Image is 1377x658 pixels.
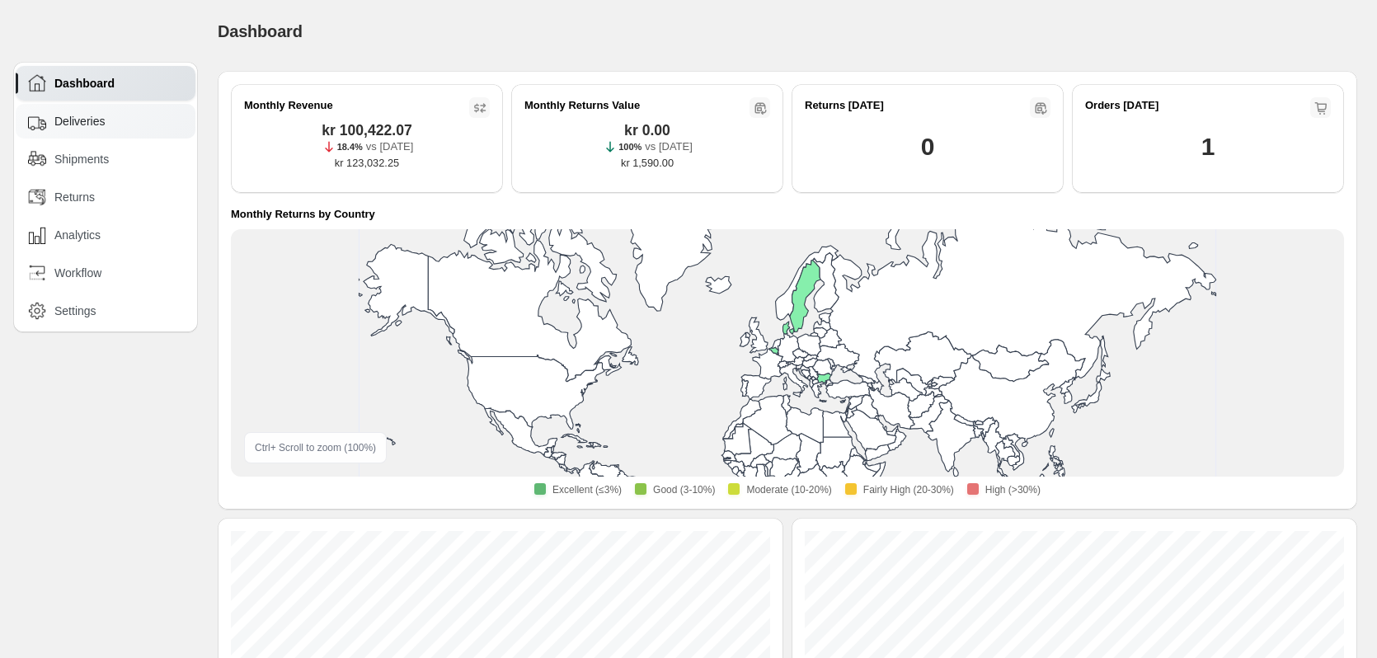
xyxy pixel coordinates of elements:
span: Fairly High (20-30%) [863,483,954,496]
span: Deliveries [54,113,105,129]
h2: Orders [DATE] [1085,97,1158,114]
span: Analytics [54,227,101,243]
span: High (>30%) [985,483,1041,496]
p: vs [DATE] [366,139,414,155]
span: kr 123,032.25 [335,155,399,172]
span: Good (3-10%) [653,483,715,496]
span: 100% [618,142,642,152]
div: Ctrl + Scroll to zoom ( 100 %) [244,432,387,463]
span: Returns [54,189,95,205]
span: Moderate (10-20%) [746,483,831,496]
h2: Returns [DATE] [805,97,884,114]
span: kr 100,422.07 [322,122,412,139]
h4: Monthly Returns by Country [231,206,375,223]
span: kr 0.00 [624,122,670,139]
span: Dashboard [218,22,303,40]
h1: 1 [1201,130,1215,163]
h2: Monthly Revenue [244,97,333,114]
span: Workflow [54,265,101,281]
span: Dashboard [54,75,115,92]
span: Excellent (≤3%) [552,483,622,496]
span: Settings [54,303,96,319]
h2: Monthly Returns Value [524,97,640,114]
p: vs [DATE] [645,139,693,155]
span: kr 1,590.00 [621,155,674,172]
h1: 0 [921,130,934,163]
span: 18.4% [337,142,363,152]
span: Shipments [54,151,109,167]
